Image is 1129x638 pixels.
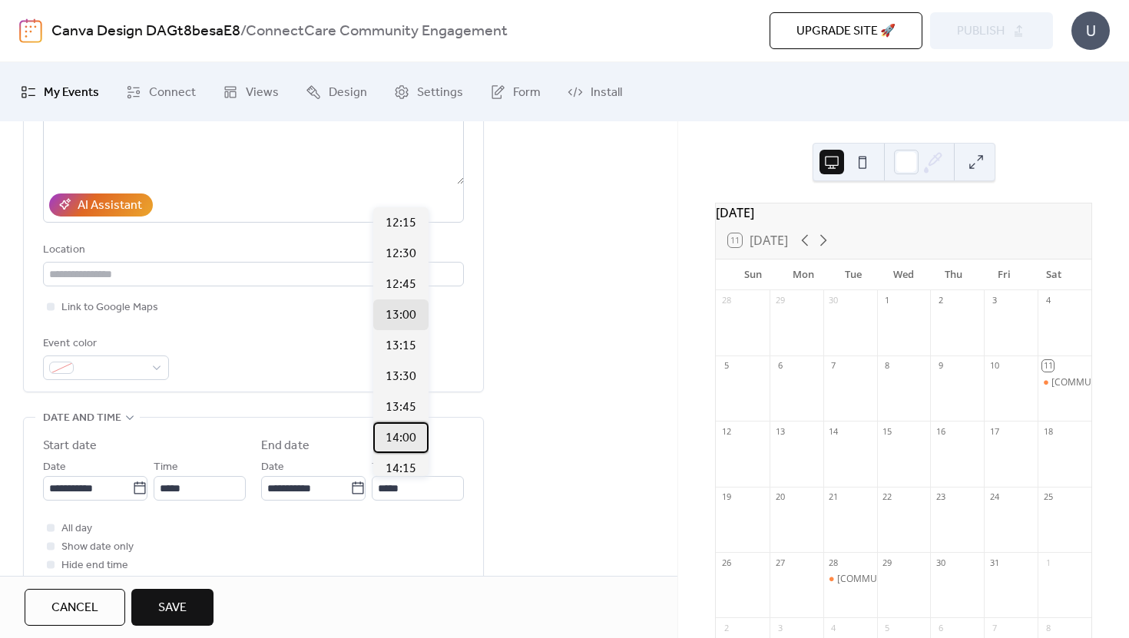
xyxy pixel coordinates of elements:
a: Form [478,68,552,115]
a: Views [211,68,290,115]
span: Date [43,458,66,477]
div: AI Assistant [78,197,142,215]
span: 13:00 [386,306,416,325]
a: Canva Design DAGt8besaE8 [51,17,240,46]
div: Sat [1029,259,1079,290]
span: Save [158,599,187,617]
span: Views [246,81,279,104]
div: 27 [774,557,786,568]
div: 30 [828,295,839,306]
button: AI Assistant [49,193,153,217]
div: 7 [988,622,1000,633]
button: Upgrade site 🚀 [770,12,922,49]
div: 29 [774,295,786,306]
div: Location [43,241,461,259]
div: 14 [828,425,839,437]
div: Fri [978,259,1028,290]
div: Thu [929,259,978,290]
div: Start date [43,437,97,455]
a: Connect [114,68,207,115]
img: logo [19,18,42,43]
span: 14:00 [386,429,416,448]
span: Time [372,458,396,477]
div: 6 [935,622,946,633]
div: 5 [882,622,893,633]
div: 11 [1042,360,1054,372]
div: 28 [720,295,732,306]
span: Date [261,458,284,477]
span: 13:45 [386,398,416,417]
a: Design [294,68,379,115]
span: Time [154,458,178,477]
div: 15 [882,425,893,437]
div: 30 [935,557,946,568]
span: Cancel [51,599,98,617]
div: 19 [720,491,732,503]
div: [DATE] [716,203,1091,222]
div: 24 [988,491,1000,503]
div: 25 [1042,491,1054,503]
span: 12:15 [386,214,416,233]
div: Mon [778,259,828,290]
div: 6 [774,360,786,372]
div: 2 [935,295,946,306]
a: Settings [382,68,475,115]
span: All day [61,520,92,538]
span: Design [329,81,367,104]
div: 8 [882,360,893,372]
div: 9 [935,360,946,372]
span: 12:45 [386,276,416,294]
div: 22 [882,491,893,503]
div: 16 [935,425,946,437]
div: U [1071,12,1110,50]
div: [COMMUNITY ENGAGEMENT] Caregivers Connect' Talk [1038,376,1091,389]
div: 8 [1042,622,1054,633]
span: 13:15 [386,337,416,355]
div: 20 [774,491,786,503]
div: End date [261,437,310,455]
div: 4 [828,622,839,633]
a: Install [556,68,634,115]
div: Sun [728,259,778,290]
a: My Events [9,68,111,115]
div: 4 [1042,295,1054,306]
div: 18 [1042,425,1054,437]
div: 23 [935,491,946,503]
div: [COMMUNITY ENGAGEMENT] Getting Started With Volunteering with PWDs [823,573,877,586]
div: 2 [720,622,732,633]
div: 17 [988,425,1000,437]
span: Show date only [61,538,134,557]
button: Save [131,589,214,626]
div: 1 [1042,557,1054,568]
div: 10 [988,360,1000,372]
span: Form [513,81,541,104]
div: 3 [988,295,1000,306]
div: Event color [43,335,166,353]
span: Date and time [43,409,121,428]
div: 12 [720,425,732,437]
span: Hide end time [61,557,128,575]
div: 21 [828,491,839,503]
span: Link to Google Maps [61,299,158,317]
div: 1 [882,295,893,306]
div: 28 [828,557,839,568]
span: 14:15 [386,460,416,478]
b: / [240,17,246,46]
span: Install [591,81,622,104]
div: 7 [828,360,839,372]
div: 3 [774,622,786,633]
div: 13 [774,425,786,437]
div: Wed [879,259,929,290]
span: 13:30 [386,368,416,386]
button: Cancel [25,589,125,626]
div: Tue [829,259,879,290]
div: 31 [988,557,1000,568]
span: Settings [417,81,463,104]
span: My Events [44,81,99,104]
div: 26 [720,557,732,568]
div: 5 [720,360,732,372]
div: 29 [882,557,893,568]
span: Upgrade site 🚀 [796,22,896,41]
span: Connect [149,81,196,104]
